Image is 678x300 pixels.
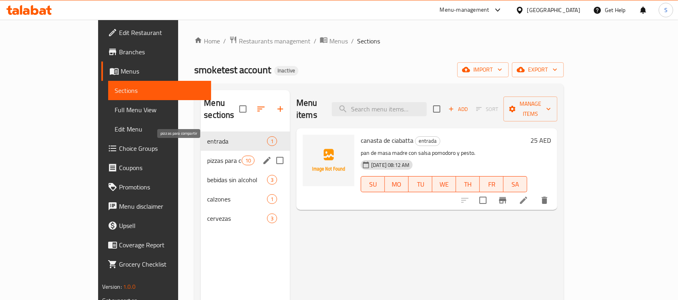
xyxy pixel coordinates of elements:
[483,179,500,190] span: FR
[201,189,290,209] div: calzones1
[357,36,380,46] span: Sections
[428,101,445,117] span: Select section
[267,176,277,184] span: 3
[234,101,251,117] span: Select all sections
[361,134,413,146] span: canasta de ciabatta
[201,128,290,231] nav: Menu sections
[296,97,322,121] h2: Menu items
[119,163,205,173] span: Coupons
[267,138,277,145] span: 1
[530,135,551,146] h6: 25 AED
[123,282,136,292] span: 1.0.0
[119,221,205,230] span: Upsell
[194,61,271,79] span: smoketest account
[361,176,385,192] button: SU
[207,175,267,185] span: bebidas sin alcohol
[445,103,471,115] span: Add item
[242,157,254,164] span: 10
[432,176,456,192] button: WE
[119,201,205,211] span: Menu disclaimer
[415,136,440,146] div: entrada
[119,240,205,250] span: Coverage Report
[447,105,469,114] span: Add
[519,195,528,205] a: Edit menu item
[351,36,354,46] li: /
[108,81,212,100] a: Sections
[361,148,527,158] p: pan de masa madre con salsa pomodoro y pesto.
[329,36,348,46] span: Menus
[457,62,509,77] button: import
[507,179,524,190] span: SA
[535,191,554,210] button: delete
[115,124,205,134] span: Edit Menu
[415,136,440,146] span: entrada
[475,192,491,209] span: Select to update
[101,23,212,42] a: Edit Restaurant
[119,259,205,269] span: Grocery Checklist
[101,62,212,81] a: Menus
[368,161,413,169] span: [DATE] 08:12 AM
[274,66,298,76] div: Inactive
[274,67,298,74] span: Inactive
[102,282,122,292] span: Version:
[388,179,405,190] span: MO
[101,216,212,235] a: Upsell
[518,65,557,75] span: export
[471,103,503,115] span: Select section first
[503,176,527,192] button: SA
[409,176,432,192] button: TU
[261,154,273,166] button: edit
[207,214,267,223] div: cervezas
[267,175,277,185] div: items
[201,209,290,228] div: cervezas3
[332,102,427,116] input: search
[267,136,277,146] div: items
[201,151,290,170] div: pizzas para compartir10edit
[229,36,310,46] a: Restaurants management
[267,215,277,222] span: 3
[459,179,477,190] span: TH
[456,176,480,192] button: TH
[527,6,580,14] div: [GEOGRAPHIC_DATA]
[412,179,429,190] span: TU
[115,105,205,115] span: Full Menu View
[119,182,205,192] span: Promotions
[440,5,489,15] div: Menu-management
[121,66,205,76] span: Menus
[101,158,212,177] a: Coupons
[101,177,212,197] a: Promotions
[512,62,564,77] button: export
[314,36,316,46] li: /
[445,103,471,115] button: Add
[207,136,267,146] span: entrada
[101,235,212,255] a: Coverage Report
[101,255,212,274] a: Grocery Checklist
[101,197,212,216] a: Menu disclaimer
[108,100,212,119] a: Full Menu View
[320,36,348,46] a: Menus
[119,47,205,57] span: Branches
[464,65,502,75] span: import
[115,86,205,95] span: Sections
[385,176,409,192] button: MO
[201,132,290,151] div: entrada1
[664,6,668,14] span: S
[503,97,557,121] button: Manage items
[207,194,267,204] span: calzones
[108,119,212,139] a: Edit Menu
[101,42,212,62] a: Branches
[303,135,354,186] img: canasta de ciabatta
[194,36,564,46] nav: breadcrumb
[242,156,255,165] div: items
[267,214,277,223] div: items
[223,36,226,46] li: /
[510,99,551,119] span: Manage items
[251,99,271,119] span: Sort sections
[207,156,241,165] span: pizzas para compartir
[364,179,382,190] span: SU
[267,195,277,203] span: 1
[480,176,503,192] button: FR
